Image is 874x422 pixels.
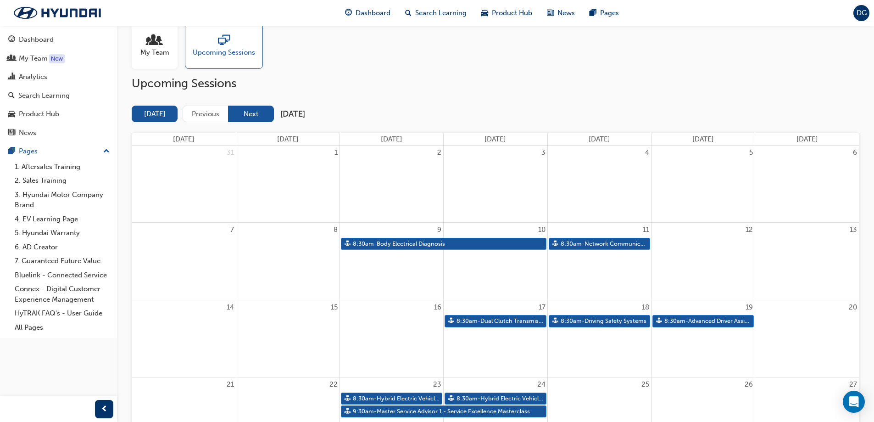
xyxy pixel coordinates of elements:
a: September 7, 2025 [228,223,236,237]
span: Search Learning [415,8,467,18]
a: Analytics [4,68,113,85]
button: DashboardMy TeamAnalyticsSearch LearningProduct HubNews [4,29,113,143]
a: September 24, 2025 [535,377,547,392]
span: news-icon [8,129,15,137]
button: DG [853,5,869,21]
span: car-icon [481,7,488,19]
a: Bluelink - Connected Service [11,268,113,282]
span: [DATE] [381,135,402,143]
span: [DATE] [589,135,610,143]
a: 7. Guaranteed Future Value [11,254,113,268]
td: September 15, 2025 [236,300,340,377]
a: September 1, 2025 [333,146,340,160]
td: September 19, 2025 [651,300,755,377]
a: September 5, 2025 [747,146,755,160]
a: September 12, 2025 [744,223,755,237]
span: sessionType_FACE_TO_FACE-icon [345,393,351,405]
div: My Team [19,53,48,64]
a: September 19, 2025 [744,300,755,315]
span: pages-icon [590,7,596,19]
a: Product Hub [4,106,113,123]
span: Upcoming Sessions [193,47,255,58]
a: 6. AD Creator [11,240,113,254]
span: 8:30am - Advanced Driver Assist Systems [664,315,752,327]
h2: [DATE] [280,109,305,119]
a: Monday [275,133,301,146]
span: sessionType_FACE_TO_FACE-icon [552,238,558,250]
span: 8:30am - Hybrid Electric Vehicle (HEV) Technical Training [456,393,544,405]
a: My Team [132,23,185,69]
a: September 25, 2025 [640,377,651,392]
a: My Team [4,50,113,67]
td: September 10, 2025 [444,223,547,300]
a: Wednesday [483,133,508,146]
div: Dashboard [19,34,54,45]
a: car-iconProduct Hub [474,4,540,23]
a: September 11, 2025 [641,223,651,237]
span: prev-icon [101,404,108,415]
div: News [19,128,36,138]
button: Pages [4,143,113,160]
td: September 18, 2025 [547,300,651,377]
span: sessionType_FACE_TO_FACE-icon [345,406,351,417]
span: search-icon [405,7,412,19]
h2: Upcoming Sessions [132,76,859,91]
a: Thursday [587,133,612,146]
span: car-icon [8,110,15,118]
div: Analytics [19,72,47,82]
a: Friday [690,133,716,146]
span: people-icon [149,34,161,47]
a: September 2, 2025 [435,146,443,160]
a: Upcoming Sessions [185,23,270,69]
a: 5. Hyundai Warranty [11,226,113,240]
a: September 10, 2025 [536,223,547,237]
span: guage-icon [8,36,15,44]
span: 8:30am - Hybrid Electric Vehicle (HEV) Technical Training [352,393,440,405]
a: Tuesday [379,133,404,146]
span: [DATE] [277,135,299,143]
a: News [4,124,113,141]
a: September 14, 2025 [225,300,236,315]
a: Connex - Digital Customer Experience Management [11,282,113,306]
div: Search Learning [18,90,70,101]
span: chart-icon [8,73,15,81]
a: September 9, 2025 [435,223,443,237]
span: sessionType_ONLINE_URL-icon [218,34,230,47]
a: 3. Hyundai Motor Company Brand [11,188,113,212]
span: pages-icon [8,147,15,156]
td: September 5, 2025 [651,146,755,222]
a: September 3, 2025 [540,146,547,160]
a: All Pages [11,321,113,335]
span: guage-icon [345,7,352,19]
a: September 16, 2025 [432,300,443,315]
td: September 3, 2025 [444,146,547,222]
a: Search Learning [4,87,113,104]
td: September 17, 2025 [444,300,547,377]
span: [DATE] [692,135,714,143]
a: Sunday [171,133,196,146]
td: September 14, 2025 [132,300,236,377]
td: September 1, 2025 [236,146,340,222]
span: sessionType_FACE_TO_FACE-icon [448,315,454,327]
a: September 15, 2025 [329,300,340,315]
span: 8:30am - Driving Safety Systems [560,315,647,327]
span: Pages [600,8,619,18]
span: News [557,8,575,18]
a: 2. Sales Training [11,174,113,188]
button: Next [228,106,274,123]
span: news-icon [547,7,554,19]
a: September 27, 2025 [847,377,859,392]
td: September 16, 2025 [340,300,444,377]
a: search-iconSearch Learning [398,4,474,23]
a: guage-iconDashboard [338,4,398,23]
a: HyTRAK FAQ's - User Guide [11,306,113,321]
span: sessionType_FACE_TO_FACE-icon [345,238,351,250]
div: Product Hub [19,109,59,119]
td: September 12, 2025 [651,223,755,300]
a: Trak [5,3,110,23]
span: sessionType_FACE_TO_FACE-icon [448,393,454,405]
div: Open Intercom Messenger [843,391,865,413]
td: September 6, 2025 [755,146,859,222]
a: pages-iconPages [582,4,626,23]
